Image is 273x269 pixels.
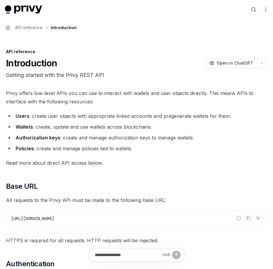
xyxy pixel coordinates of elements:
[6,58,57,69] h1: Introduction
[95,248,160,261] input: Ask a question...
[235,214,243,222] button: Report incorrect code
[6,49,267,55] div: API reference
[51,24,77,31] div: Introduction
[6,182,38,191] span: Base URL
[254,214,262,222] button: Ask AI
[6,159,267,167] span: Read more about direct API access below.
[6,133,267,142] li: : create and manage authorization keys to manage wallets.
[217,60,253,66] span: Open in ChatGPT
[11,216,54,221] span: [URL][DOMAIN_NAME]
[6,89,267,106] span: Privy offers low-level APIs you can use to interact with wallets and user objects directly. This ...
[16,124,33,130] strong: Wallets
[172,251,181,259] button: Send message
[5,5,42,14] img: light logo
[16,145,34,151] strong: Policies
[6,112,267,120] li: : create user objects with appropriate linked accounts and pregenerate wallets for them.
[6,144,267,153] li: : create and manage policies tied to wallets.
[244,214,252,222] button: Copy the contents from the code block
[6,236,267,245] span: HTTPS is required for all requests. HTTP requests will be rejected.
[16,135,60,141] strong: Authorization keys
[6,71,267,79] p: Getting started with the Privy REST API
[16,113,29,119] strong: Users
[6,196,267,204] span: All requests to the Privy API must be made to the following base URL:
[205,58,257,68] button: Open in ChatGPT
[15,24,43,31] span: API reference
[262,5,268,14] button: More actions
[249,5,259,14] button: Open search
[6,123,267,131] li: : create, update and use wallets across blockchains.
